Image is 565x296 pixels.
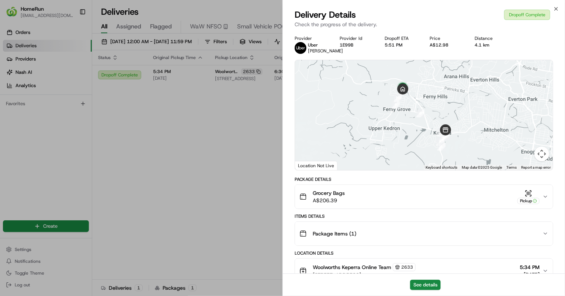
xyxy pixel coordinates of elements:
div: Pickup [517,198,540,204]
div: Price [430,35,463,41]
button: Grocery BagsA$206.39Pickup [295,185,553,209]
div: Dropoff ETA [385,35,418,41]
div: 5:51 PM [385,42,418,48]
button: Map camera controls [534,147,549,161]
span: [PERSON_NAME] [308,48,343,54]
p: Check the progress of the delivery. [295,21,553,28]
div: Package Details [295,176,553,182]
span: Map data ©2025 Google [462,165,502,169]
img: Google [297,161,321,170]
span: [DATE] [520,271,540,278]
div: Distance [475,35,508,41]
div: 6 [437,142,446,151]
button: Woolworths Keperra Online Team2633[STREET_ADDRESS]5:34 PM[DATE] [295,259,553,283]
span: Delivery Details [295,9,356,21]
div: 4 [439,133,447,141]
span: 5:34 PM [520,264,540,271]
a: Report a map error [521,165,551,169]
a: Open this area in Google Maps (opens a new window) [297,161,321,170]
div: 4.1 km [475,42,508,48]
div: 8 [416,109,424,117]
button: Pickup [517,190,540,204]
div: Location Details [295,250,553,256]
div: 10 [394,94,402,102]
button: See details [410,280,441,290]
span: Grocery Bags [313,189,345,197]
span: [STREET_ADDRESS] [313,271,416,279]
button: 1E99B [340,42,353,48]
div: Provider [295,35,328,41]
span: 2633 [401,264,413,270]
img: uber-new-logo.jpeg [295,42,306,54]
span: A$206.39 [313,197,345,204]
div: 3 [441,131,450,140]
span: Package Items ( 1 ) [313,230,356,237]
span: Uber [308,42,318,48]
div: 7 [437,128,445,137]
button: Package Items (1) [295,222,553,245]
div: 5 [436,138,444,146]
div: Provider Id [340,35,373,41]
button: Keyboard shortcuts [426,165,457,170]
a: Terms (opens in new tab) [506,165,517,169]
div: Items Details [295,213,553,219]
div: Location Not Live [295,161,337,170]
div: 9 [392,101,400,109]
div: A$12.98 [430,42,463,48]
span: Woolworths Keperra Online Team [313,264,391,271]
